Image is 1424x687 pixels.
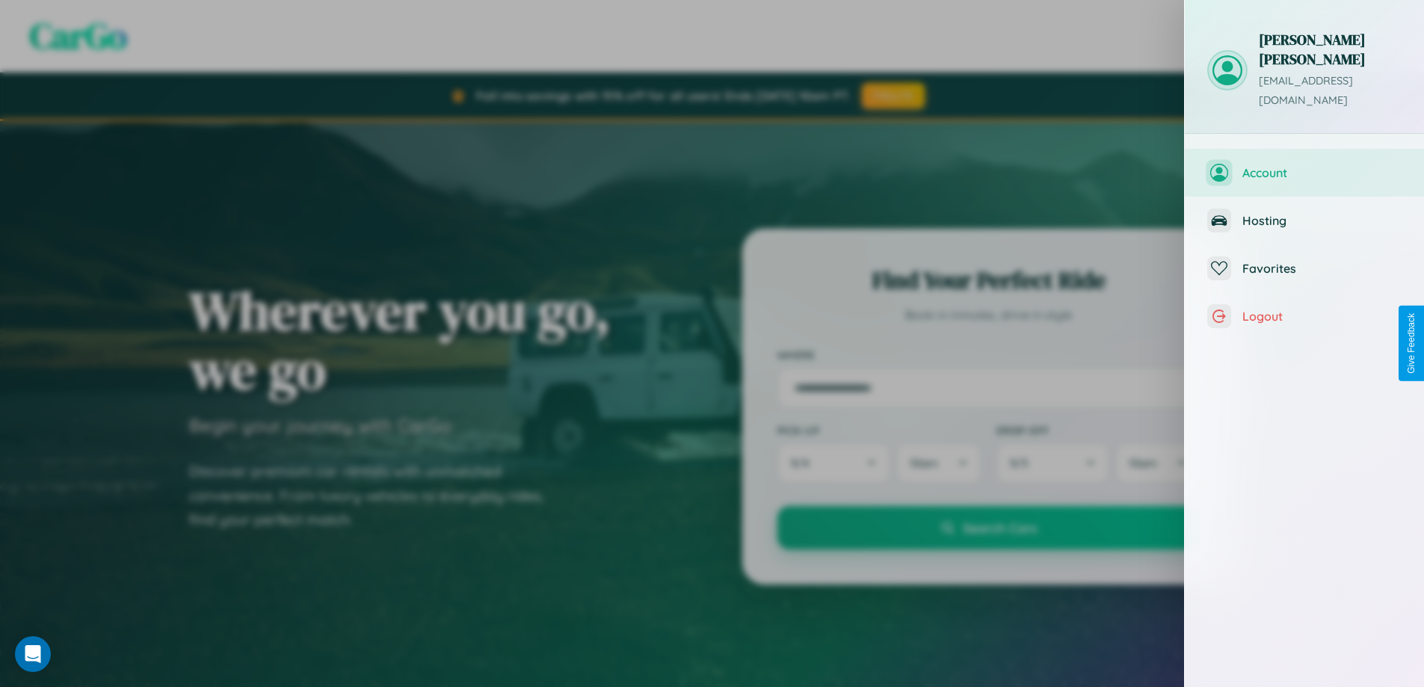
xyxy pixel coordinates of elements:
span: Favorites [1242,261,1402,276]
div: Give Feedback [1406,313,1417,374]
p: [EMAIL_ADDRESS][DOMAIN_NAME] [1259,72,1402,111]
button: Hosting [1185,197,1424,244]
span: Hosting [1242,213,1402,228]
div: Open Intercom Messenger [15,636,51,672]
button: Account [1185,149,1424,197]
span: Account [1242,165,1402,180]
h3: [PERSON_NAME] [PERSON_NAME] [1259,30,1402,69]
span: Logout [1242,309,1402,324]
button: Logout [1185,292,1424,340]
button: Favorites [1185,244,1424,292]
